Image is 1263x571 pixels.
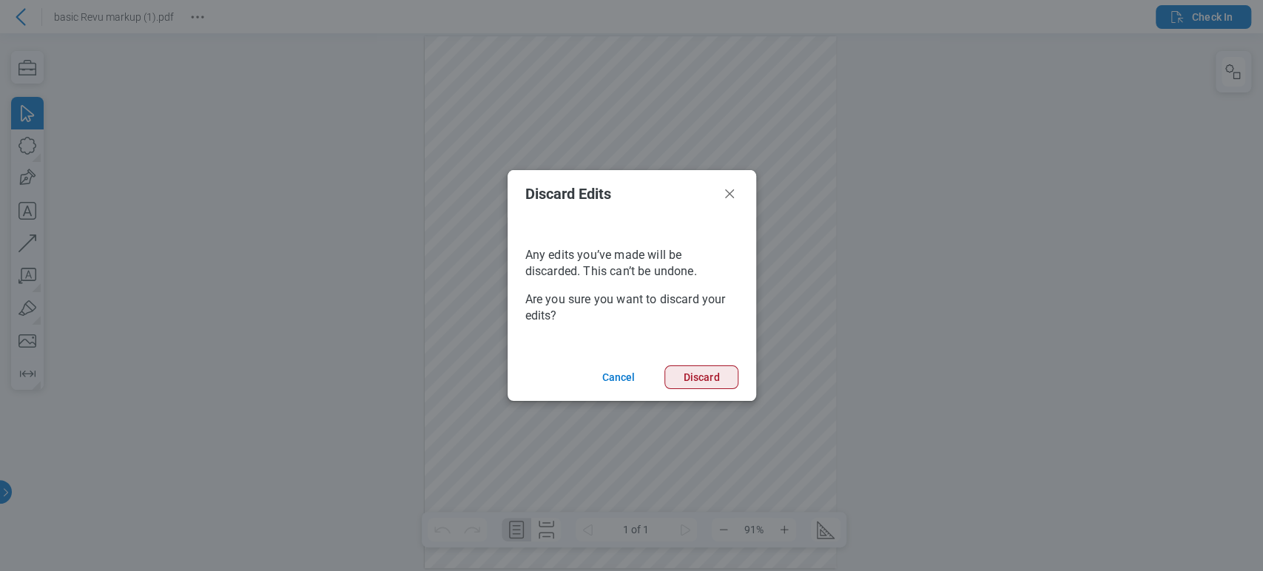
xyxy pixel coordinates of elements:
button: Discard [664,365,738,389]
p: Any edits you’ve made will be discarded. This can’t be undone. [525,247,738,280]
button: Cancel [584,365,653,389]
p: Are you sure you want to discard your edits? [525,291,738,324]
h2: Discard Edits [525,186,715,202]
button: Close [721,185,738,203]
